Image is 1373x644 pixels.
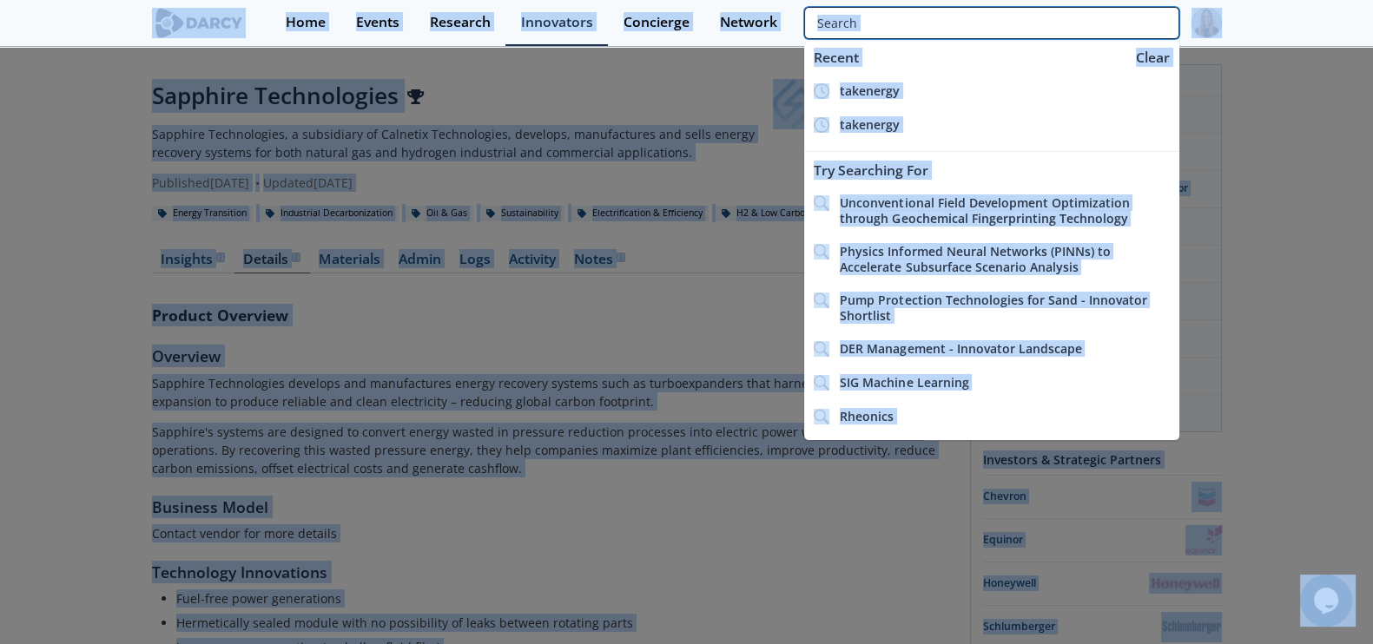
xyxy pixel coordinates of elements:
span: takenergy [840,116,900,133]
div: Network [720,16,777,30]
input: Advanced Search [804,7,1178,39]
div: Innovators [521,16,593,30]
span: takenergy [840,82,900,99]
div: Clear [1130,48,1176,68]
img: icon [814,244,829,260]
span: Unconventional Field Development Optimization through Geochemical Fingerprinting Technology [840,194,1129,227]
div: Home [286,16,326,30]
iframe: chat widget [1300,575,1356,627]
span: DER Management - Innovator Landscape [840,340,1081,357]
span: Rheonics [840,408,894,424]
img: icon [814,83,829,99]
span: SIG Machine Learning [840,374,968,391]
div: Research [430,16,491,30]
img: icon [814,195,829,211]
div: Recent [804,42,1126,74]
img: icon [814,341,829,357]
img: logo-wide.svg [152,8,247,38]
img: icon [814,292,829,308]
img: Profile [1191,8,1222,38]
span: Physics Informed Neural Networks (PINNs) to Accelerate Subsurface Scenario Analysis [840,243,1110,275]
div: Events [356,16,399,30]
div: Try Searching For [804,154,1178,187]
img: icon [814,375,829,391]
img: icon [814,409,829,424]
img: icon [814,117,829,133]
div: Concierge [624,16,690,30]
span: Pump Protection Technologies for Sand - Innovator Shortlist [840,292,1146,324]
